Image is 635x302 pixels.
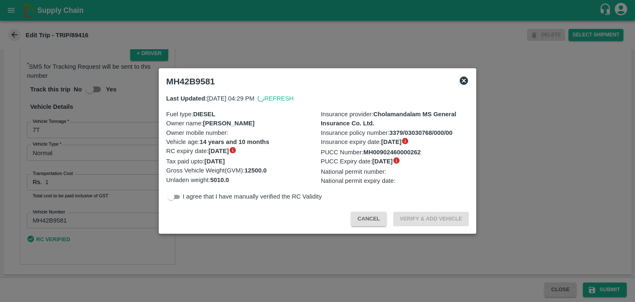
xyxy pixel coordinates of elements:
b: MH00902460000262 [363,149,421,156]
span: PUCC Expiry date : [321,157,393,166]
p: National permit number : [321,167,469,176]
b: DIESEL [193,111,215,117]
b: Cholamandalam MS General Insurance Co. Ltd. [321,111,456,127]
b: 14 years and 10 months [200,139,269,145]
p: Insurance provider : [321,110,469,128]
b: [DATE] [204,158,224,165]
p: Owner mobile number : [166,128,314,137]
p: Owner name : [166,119,314,128]
b: MH42B9581 [166,77,215,86]
p: Unladen weight : [166,175,314,185]
p: I agree that I have manually verified the RC Validity [183,192,322,201]
span: Insurance expiry date : [321,137,401,146]
p: Gross Vehicle Weight(GVM) : [166,166,314,175]
p: Vehicle age : [166,137,314,146]
p: [DATE] 04:29 PM [166,94,254,103]
button: Cancel [351,212,387,226]
b: 12500.0 [244,167,267,174]
b: [DATE] [381,139,401,145]
b: [PERSON_NAME] [203,120,255,127]
b: 3379/03030768/000/00 [389,129,453,136]
b: Last Updated: [166,95,207,102]
span: National permit expiry date : [321,176,396,185]
button: Refresh [258,94,294,103]
p: PUCC Number : [321,148,469,157]
b: 5010.0 [210,177,229,183]
p: Tax paid upto : [166,157,314,166]
p: Insurance policy number : [321,128,469,137]
b: [DATE] [208,148,229,154]
span: RC expiry date : [166,146,229,156]
b: [DATE] [372,158,393,165]
p: Fuel type : [166,110,314,119]
p: Refresh [264,94,294,103]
